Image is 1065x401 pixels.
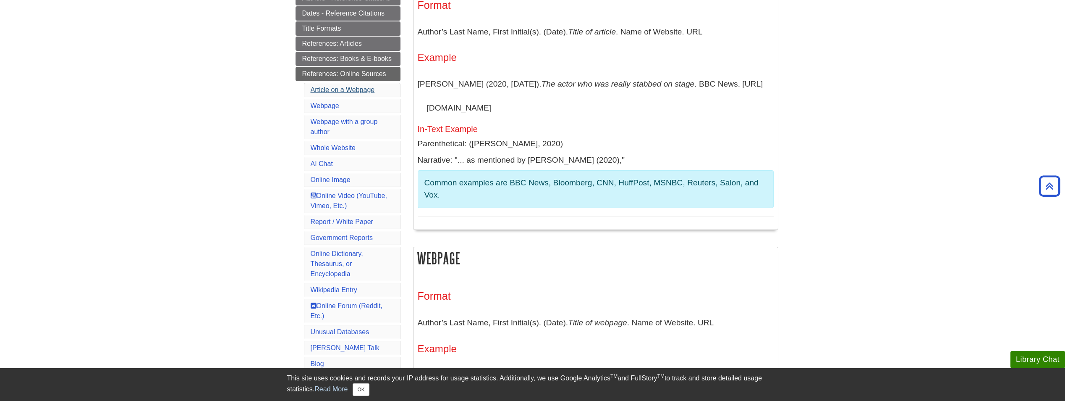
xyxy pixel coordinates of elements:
sup: TM [610,373,618,379]
h4: Example [418,52,774,63]
p: Author’s Last Name, First Initial(s). (Date). . Name of Website. URL [418,20,774,44]
div: This site uses cookies and records your IP address for usage statistics. Additionally, we use Goo... [287,373,778,396]
a: Online Video (YouTube, Vimeo, Etc.) [311,192,387,209]
sup: TM [657,373,665,379]
h3: Format [418,290,774,302]
a: References: Books & E-books [296,52,400,66]
a: Article on a Webpage [311,86,375,93]
a: Online Forum (Reddit, Etc.) [311,302,382,319]
button: Close [353,383,369,396]
a: Webpage with a group author [311,118,378,135]
i: The actor who was really stabbed on stage [542,79,695,88]
a: Wikipedia Entry [311,286,357,293]
a: Read More [314,385,348,393]
a: References: Online Sources [296,67,400,81]
a: Webpage [311,102,339,109]
i: Title of article [568,27,616,36]
a: Government Reports [311,234,373,241]
a: Dates - Reference Citations [296,6,400,21]
a: References: Articles [296,37,400,51]
a: AI Chat [311,160,333,167]
h5: In-Text Example [418,124,774,134]
a: Whole Website [311,144,356,151]
p: Narrative: "... as mentioned by [PERSON_NAME] (2020)," [418,154,774,166]
a: Back to Top [1036,180,1063,192]
h2: Webpage [413,247,778,269]
a: Online Image [311,176,351,183]
a: Unusual Databases [311,328,369,335]
p: Common examples are BBC News, Bloomberg, CNN, HuffPost, MSNBC, Reuters, Salon, and Vox. [424,177,767,201]
button: Library Chat [1010,351,1065,368]
a: [PERSON_NAME] Talk [311,344,379,351]
a: Blog [311,360,324,367]
p: Author’s Last Name, First Initial(s). (Date). . Name of Website. URL [418,311,774,335]
p: [PERSON_NAME] (2020, [DATE]). . BBC News. [URL][DOMAIN_NAME] [418,72,774,120]
p: Parenthetical: ([PERSON_NAME], 2020) [418,138,774,150]
a: Report / White Paper [311,218,373,225]
a: Title Formats [296,21,400,36]
h4: Example [418,343,774,354]
i: Title of webpage [568,318,627,327]
a: Online Dictionary, Thesaurus, or Encyclopedia [311,250,363,277]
